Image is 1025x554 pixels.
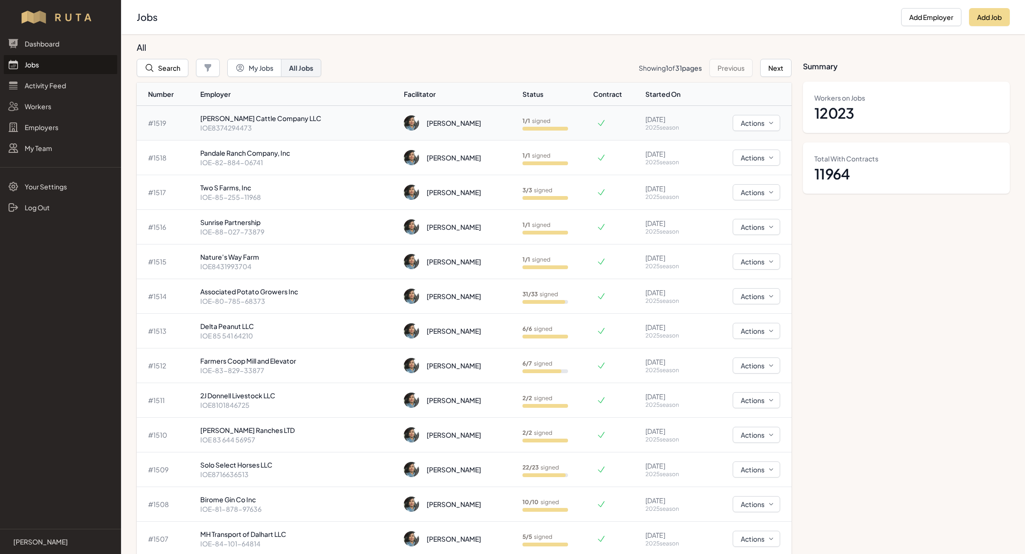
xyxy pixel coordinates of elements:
p: [PERSON_NAME] Ranches LTD [200,425,396,435]
p: Sunrise Partnership [200,217,396,227]
td: # 1519 [137,106,196,141]
b: 6 / 6 [522,325,532,332]
p: 2025 season [645,228,698,235]
th: Number [137,83,196,106]
a: Your Settings [4,177,117,196]
p: [DATE] [645,218,698,228]
button: Actions [733,115,780,131]
a: Activity Feed [4,76,117,95]
p: Nature's Way Farm [200,252,396,262]
p: [DATE] [645,322,698,332]
p: 2025 season [645,436,698,443]
th: Contract [593,83,642,106]
p: [DATE] [645,149,698,159]
div: [PERSON_NAME] [427,361,481,370]
div: [PERSON_NAME] [427,118,481,128]
div: [PERSON_NAME] [427,326,481,336]
p: IOE8716636513 [200,469,396,479]
div: [PERSON_NAME] [427,188,481,197]
p: signed [522,187,552,194]
p: 2025 season [645,505,698,513]
button: Next [760,59,792,77]
p: 2J Donnell Livestock LLC [200,391,396,400]
p: signed [522,256,550,263]
dd: 11964 [814,165,998,182]
p: IOE8101846725 [200,400,396,410]
div: [PERSON_NAME] [427,499,481,509]
p: signed [522,498,559,506]
div: [PERSON_NAME] [427,430,481,440]
p: [DATE] [645,357,698,366]
td: # 1509 [137,452,196,487]
a: My Team [4,139,117,158]
p: [PERSON_NAME] [13,537,68,546]
p: [DATE] [645,496,698,505]
p: [DATE] [645,288,698,297]
th: Status [519,83,593,106]
p: [DATE] [645,114,698,124]
td: # 1518 [137,141,196,175]
p: signed [522,429,552,437]
p: 2025 season [645,332,698,339]
td: # 1517 [137,175,196,210]
b: 3 / 3 [522,187,532,194]
button: Actions [733,184,780,200]
p: IOE8374294473 [200,123,396,132]
p: MH Transport of Dalhart LLC [200,529,396,539]
td: # 1512 [137,348,196,383]
h3: Summary [803,42,1010,72]
button: My Jobs [227,59,281,77]
p: [DATE] [645,426,698,436]
b: 10 / 10 [522,498,539,506]
div: [PERSON_NAME] [427,257,481,266]
th: Started On [642,83,701,106]
p: signed [522,152,550,160]
p: IOE-84-101-64814 [200,539,396,548]
div: [PERSON_NAME] [427,534,481,544]
b: 22 / 23 [522,464,539,471]
td: # 1508 [137,487,196,522]
button: Actions [733,496,780,512]
p: Delta Peanut LLC [200,321,396,331]
p: Showing of [639,63,702,73]
p: IOE-82-884-06741 [200,158,396,167]
p: Pandale Ranch Company, Inc [200,148,396,158]
button: Actions [733,531,780,547]
p: 2025 season [645,263,698,270]
p: signed [522,360,552,367]
p: 2025 season [645,159,698,166]
p: [DATE] [645,392,698,401]
b: 6 / 7 [522,360,532,367]
p: IOE-88-027-73879 [200,227,396,236]
nav: Pagination [639,59,792,77]
p: signed [522,291,558,298]
span: 31 pages [675,64,702,72]
th: Facilitator [400,83,519,106]
td: # 1513 [137,314,196,348]
span: 1 [666,64,668,72]
p: Solo Select Horses LLC [200,460,396,469]
td: # 1515 [137,244,196,279]
p: [DATE] [645,184,698,193]
p: signed [522,533,552,541]
p: Associated Potato Growers Inc [200,287,396,296]
td: # 1510 [137,418,196,452]
p: IOE-81-878-97636 [200,504,396,514]
p: Birome Gin Co Inc [200,495,396,504]
a: Workers [4,97,117,116]
td: # 1516 [137,210,196,244]
p: 2025 season [645,470,698,478]
button: Actions [733,392,780,408]
button: Add Job [969,8,1010,26]
dt: Workers on Jobs [814,93,998,103]
a: Dashboard [4,34,117,53]
a: [PERSON_NAME] [8,537,113,546]
p: signed [522,221,550,229]
p: signed [522,394,552,402]
div: [PERSON_NAME] [427,222,481,232]
p: IOE-80-785-68373 [200,296,396,306]
p: signed [522,325,552,333]
button: Previous [709,59,753,77]
button: Actions [733,219,780,235]
button: Actions [733,461,780,478]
